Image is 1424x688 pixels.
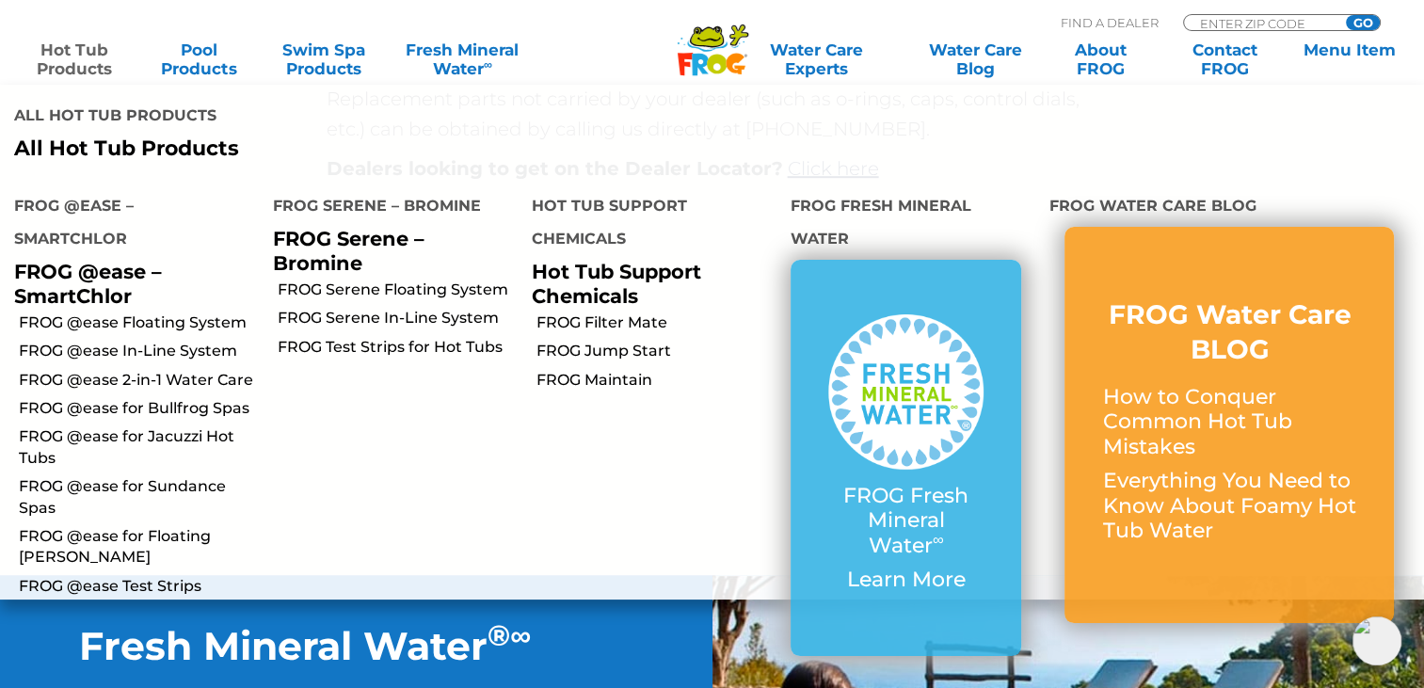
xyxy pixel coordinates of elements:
[273,227,504,274] p: FROG Serene – Bromine
[14,99,697,136] h4: All Hot Tub Products
[1346,15,1380,30] input: GO
[393,40,532,78] a: Fresh MineralWater∞
[791,189,1021,260] h4: FROG Fresh Mineral Water
[1045,40,1156,78] a: AboutFROG
[828,314,984,602] a: FROG Fresh Mineral Water∞ Learn More
[14,136,697,161] a: All Hot Tub Products
[278,337,518,358] a: FROG Test Strips for Hot Tubs
[532,260,701,307] a: Hot Tub Support Chemicals
[273,189,504,227] h4: FROG Serene – Bromine
[14,189,245,260] h4: FROG @ease – SmartChlor
[19,476,259,519] a: FROG @ease for Sundance Spas
[19,370,259,391] a: FROG @ease 2-in-1 Water Care
[19,312,259,333] a: FROG @ease Floating System
[19,40,130,78] a: Hot TubProducts
[532,189,762,260] h4: Hot Tub Support Chemicals
[488,617,510,653] sup: ®
[1102,469,1356,543] p: Everything You Need to Know About Foamy Hot Tub Water
[19,426,259,469] a: FROG @ease for Jacuzzi Hot Tubs
[144,40,255,78] a: PoolProducts
[1294,40,1405,78] a: Menu Item
[726,40,905,78] a: Water CareExperts
[278,280,518,300] a: FROG Serene Floating System
[1102,297,1356,366] h3: FROG Water Care BLOG
[510,617,531,653] sup: ∞
[1102,385,1356,459] p: How to Conquer Common Hot Tub Mistakes
[268,40,379,78] a: Swim SpaProducts
[19,398,259,419] a: FROG @ease for Bullfrog Spas
[1061,14,1159,31] p: Find A Dealer
[828,484,984,558] p: FROG Fresh Mineral Water
[1198,15,1325,31] input: Zip Code Form
[536,312,776,333] a: FROG Filter Mate
[536,370,776,391] a: FROG Maintain
[1049,189,1410,227] h4: FROG Water Care Blog
[278,308,518,328] a: FROG Serene In-Line System
[484,57,492,72] sup: ∞
[19,341,259,361] a: FROG @ease In-Line System
[933,530,944,549] sup: ∞
[14,260,245,307] p: FROG @ease – SmartChlor
[536,341,776,361] a: FROG Jump Start
[1352,616,1401,665] img: openIcon
[1102,297,1356,552] a: FROG Water Care BLOG How to Conquer Common Hot Tub Mistakes Everything You Need to Know About Foa...
[19,576,259,597] a: FROG @ease Test Strips
[920,40,1031,78] a: Water CareBlog
[828,568,984,592] p: Learn More
[79,622,626,669] h2: Fresh Mineral Water
[19,526,259,568] a: FROG @ease for Floating [PERSON_NAME]
[1170,40,1281,78] a: ContactFROG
